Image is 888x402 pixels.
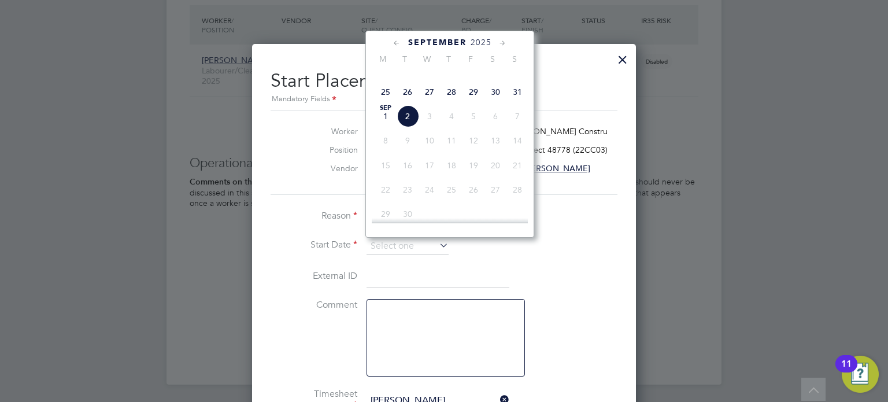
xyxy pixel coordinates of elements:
[416,54,438,64] span: W
[482,54,504,64] span: S
[375,154,397,176] span: 15
[441,105,462,127] span: 4
[375,179,397,201] span: 22
[441,179,462,201] span: 25
[441,130,462,152] span: 11
[520,145,608,155] span: Project 48778 (22CC03)
[842,356,879,393] button: Open Resource Center, 11 new notifications
[271,60,617,106] h2: Start Placement 302570
[397,203,419,225] span: 30
[506,81,528,103] span: 31
[419,81,441,103] span: 27
[441,154,462,176] span: 18
[372,54,394,64] span: M
[419,154,441,176] span: 17
[512,126,616,137] span: [PERSON_NAME] Constru…
[271,299,357,311] label: Comment
[367,238,449,255] input: Select one
[484,154,506,176] span: 20
[375,105,397,111] span: Sep
[462,81,484,103] span: 29
[419,105,441,127] span: 3
[841,364,852,379] div: 11
[438,54,460,64] span: T
[375,81,397,103] span: 25
[484,179,506,201] span: 27
[419,179,441,201] span: 24
[524,163,590,174] span: [PERSON_NAME]
[460,54,482,64] span: F
[419,130,441,152] span: 10
[271,210,357,222] label: Reason
[271,239,357,251] label: Start Date
[397,154,419,176] span: 16
[441,81,462,103] span: 28
[294,126,358,137] label: Worker
[397,179,419,201] span: 23
[462,179,484,201] span: 26
[397,81,419,103] span: 26
[375,203,397,225] span: 29
[506,179,528,201] span: 28
[506,105,528,127] span: 7
[394,54,416,64] span: T
[271,93,617,106] div: Mandatory Fields
[462,154,484,176] span: 19
[294,145,358,155] label: Position
[397,105,419,127] span: 2
[462,105,484,127] span: 5
[484,130,506,152] span: 13
[484,81,506,103] span: 30
[504,54,526,64] span: S
[271,270,357,282] label: External ID
[484,105,506,127] span: 6
[506,154,528,176] span: 21
[471,38,491,47] span: 2025
[408,38,467,47] span: September
[506,130,528,152] span: 14
[462,130,484,152] span: 12
[397,130,419,152] span: 9
[375,130,397,152] span: 8
[375,105,397,127] span: 1
[294,163,358,174] label: Vendor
